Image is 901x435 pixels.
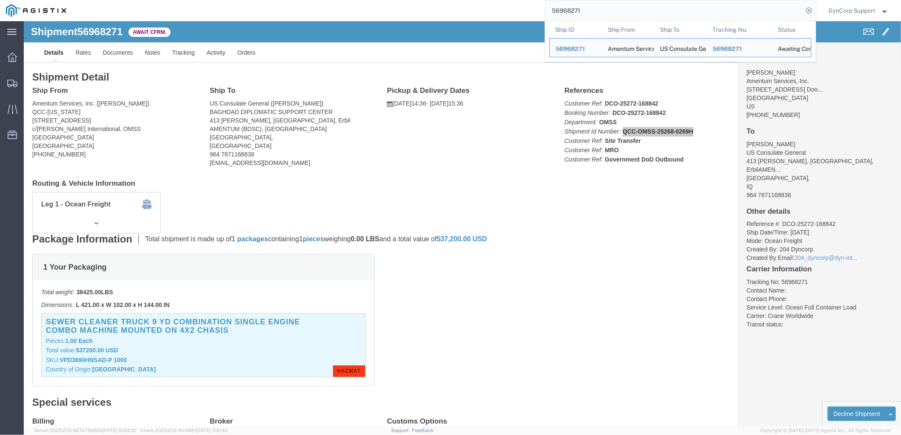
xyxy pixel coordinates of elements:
div: Amentum Services, Inc. [607,39,648,57]
a: Feedback [412,428,434,433]
th: Ship ID [549,21,602,38]
span: Server: 2025.21.0-667a72bf6fa [34,428,137,433]
div: Awaiting Confirmation [778,45,805,53]
span: [DATE] 11:51:43 [196,428,228,433]
img: logo [6,4,66,17]
div: 56968271 [712,45,766,53]
th: Status [772,21,811,38]
iframe: FS Legacy Container [24,21,901,426]
span: 56968271 [712,45,742,52]
div: US Consulate General [660,39,701,57]
span: DynCorp Support [829,6,876,15]
span: Client: 2025.21.0-f0c8481 [140,428,228,433]
th: Ship To [654,21,707,38]
a: Support [391,428,412,433]
span: Copyright © [DATE]-[DATE] Agistix Inc., All Rights Reserved [760,427,891,434]
table: Search Results [549,21,816,61]
span: [DATE] 10:54:32 [102,428,137,433]
span: 56968271 [556,45,585,52]
th: Ship From [602,21,654,38]
input: Search for shipment number, reference number [546,0,803,21]
th: Tracking Nu. [706,21,772,38]
button: DynCorp Support [828,6,890,16]
div: 56968271 [556,45,596,53]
